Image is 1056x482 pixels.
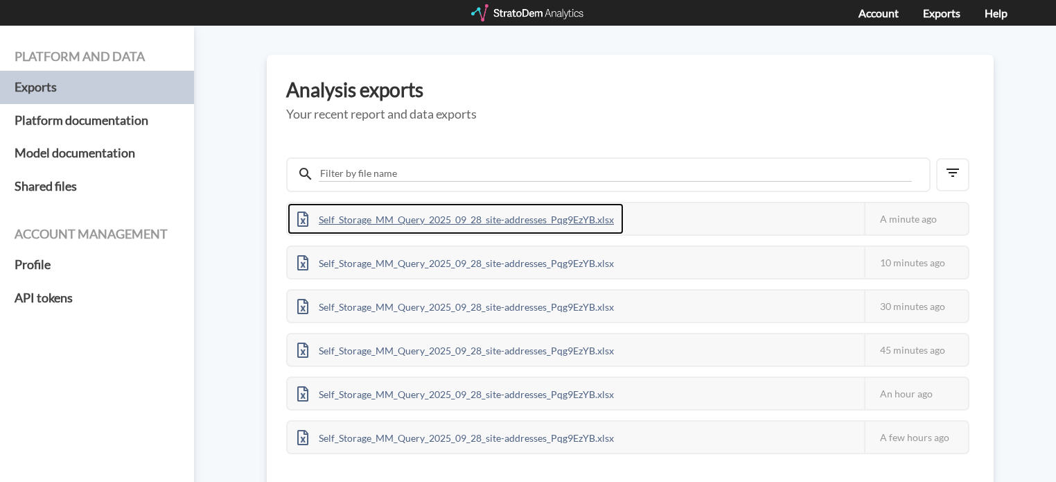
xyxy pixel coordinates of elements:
a: Self_Storage_MM_Query_2025_09_28_site-addresses_Pqg9EzYB.xlsx [288,255,624,267]
a: Account [859,6,899,19]
div: A minute ago [864,203,968,234]
input: Filter by file name [319,166,912,182]
div: 30 minutes ago [864,291,968,322]
a: API tokens [15,282,179,315]
a: Exports [15,71,179,104]
div: An hour ago [864,378,968,409]
h5: Your recent report and data exports [286,107,974,121]
a: Self_Storage_MM_Query_2025_09_28_site-addresses_Pqg9EzYB.xlsx [288,212,624,223]
div: 45 minutes ago [864,334,968,365]
a: Model documentation [15,137,179,170]
a: Platform documentation [15,104,179,137]
a: Self_Storage_MM_Query_2025_09_28_site-addresses_Pqg9EzYB.xlsx [288,299,624,311]
a: Exports [923,6,960,19]
a: Self_Storage_MM_Query_2025_09_28_site-addresses_Pqg9EzYB.xlsx [288,343,624,354]
a: Shared files [15,170,179,203]
div: Self_Storage_MM_Query_2025_09_28_site-addresses_Pqg9EzYB.xlsx [288,203,624,234]
a: Profile [15,248,179,282]
a: Self_Storage_MM_Query_2025_09_28_site-addresses_Pqg9EzYB.xlsx [288,386,624,398]
div: Self_Storage_MM_Query_2025_09_28_site-addresses_Pqg9EzYB.xlsx [288,247,624,278]
div: Self_Storage_MM_Query_2025_09_28_site-addresses_Pqg9EzYB.xlsx [288,422,624,453]
a: Help [985,6,1007,19]
div: 10 minutes ago [864,247,968,278]
h4: Account management [15,227,179,241]
div: A few hours ago [864,422,968,453]
div: Self_Storage_MM_Query_2025_09_28_site-addresses_Pqg9EzYB.xlsx [288,378,624,409]
h3: Analysis exports [286,79,974,101]
h4: Platform and data [15,50,179,64]
a: Self_Storage_MM_Query_2025_09_28_site-addresses_Pqg9EzYB.xlsx [288,430,624,442]
div: Self_Storage_MM_Query_2025_09_28_site-addresses_Pqg9EzYB.xlsx [288,291,624,322]
div: Self_Storage_MM_Query_2025_09_28_site-addresses_Pqg9EzYB.xlsx [288,334,624,365]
